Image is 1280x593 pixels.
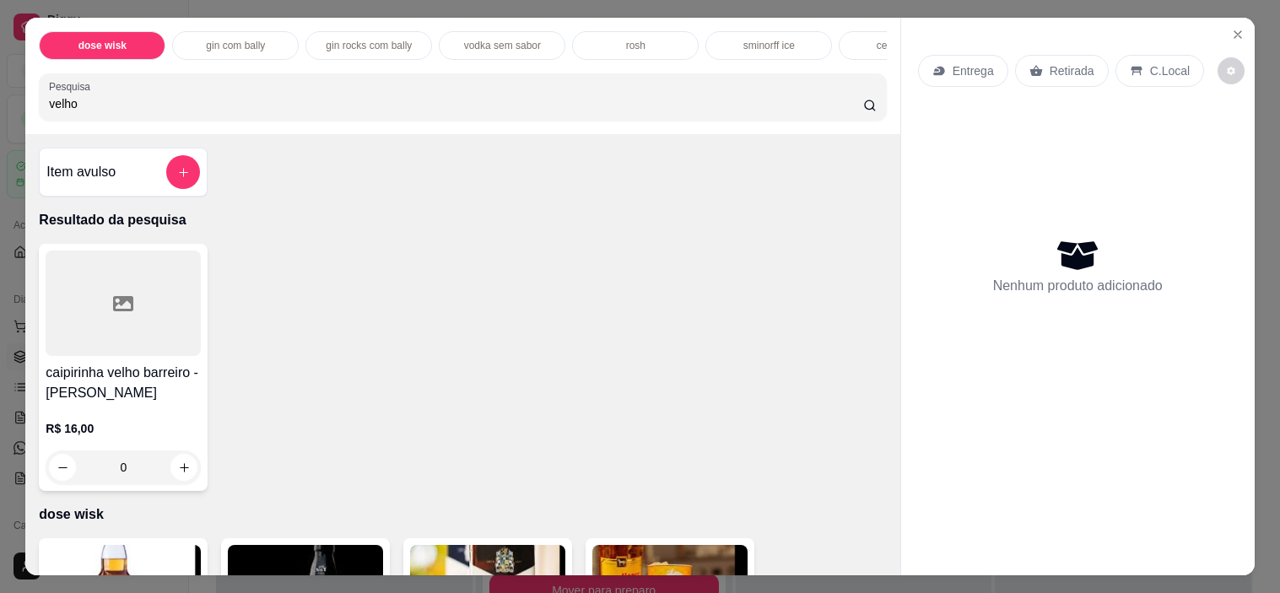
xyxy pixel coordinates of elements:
p: gin rocks com bally [326,39,412,52]
button: Close [1224,21,1251,48]
p: rosh [626,39,645,52]
p: sminorff ice [743,39,795,52]
button: increase-product-quantity [170,454,197,481]
h4: Item avulso [46,162,116,182]
p: Nenhum produto adicionado [993,276,1163,296]
p: vodka sem sabor [464,39,541,52]
h4: caipirinha velho barreiro - [PERSON_NAME] [46,363,201,403]
button: decrease-product-quantity [49,454,76,481]
label: Pesquisa [49,79,96,94]
p: dose wisk [39,504,886,525]
p: Resultado da pesquisa [39,210,886,230]
p: Retirada [1050,62,1094,79]
p: gin com bally [206,39,265,52]
p: Entrega [953,62,994,79]
p: R$ 16,00 [46,420,201,437]
button: decrease-product-quantity [1218,57,1245,84]
p: C.Local [1150,62,1190,79]
p: dose wisk [78,39,127,52]
p: cerveja lata [877,39,928,52]
input: Pesquisa [49,95,863,112]
button: add-separate-item [166,155,200,189]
